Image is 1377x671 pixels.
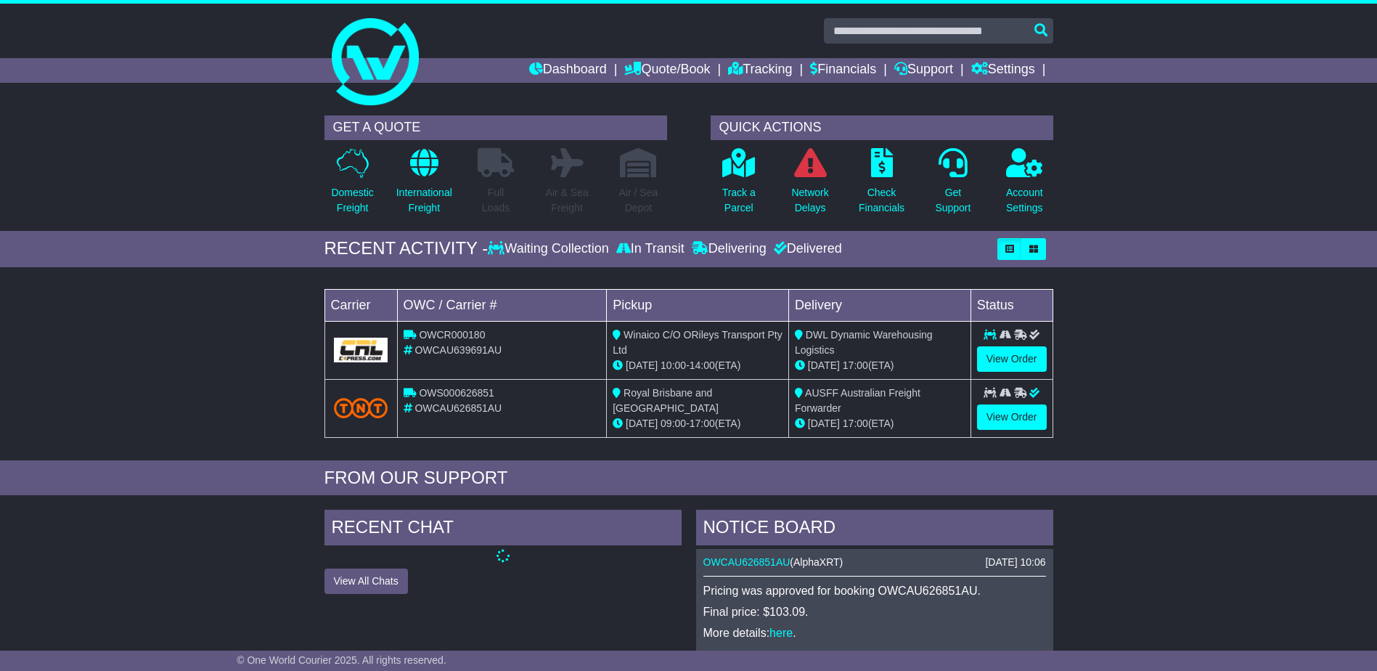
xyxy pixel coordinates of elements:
[795,387,920,414] span: AUSFF Australian Freight Forwarder
[688,241,770,257] div: Delivering
[414,344,502,356] span: OWCAU639691AU
[613,416,783,431] div: - (ETA)
[722,185,756,216] p: Track a Parcel
[795,358,965,373] div: (ETA)
[711,115,1053,140] div: QUICK ACTIONS
[894,58,953,83] a: Support
[331,185,373,216] p: Domestic Freight
[324,238,489,259] div: RECENT ACTIVITY -
[619,185,658,216] p: Air / Sea Depot
[661,359,686,371] span: 10:00
[324,289,397,321] td: Carrier
[419,387,494,399] span: OWS000626851
[334,338,388,362] img: GetCarrierServiceLogo
[971,58,1035,83] a: Settings
[858,147,905,224] a: CheckFinancials
[324,468,1053,489] div: FROM OUR SUPPORT
[703,626,1046,640] p: More details: .
[770,241,842,257] div: Delivered
[397,289,607,321] td: OWC / Carrier #
[546,185,589,216] p: Air & Sea Freight
[859,185,904,216] p: Check Financials
[529,58,607,83] a: Dashboard
[790,147,829,224] a: NetworkDelays
[414,402,502,414] span: OWCAU626851AU
[985,556,1045,569] div: [DATE] 10:06
[793,556,840,568] span: AlphaXRT
[613,358,783,373] div: - (ETA)
[237,654,446,666] span: © One World Courier 2025. All rights reserved.
[808,418,840,429] span: [DATE]
[613,387,719,414] span: Royal Brisbane and [GEOGRAPHIC_DATA]
[324,569,408,594] button: View All Chats
[728,58,792,83] a: Tracking
[791,185,828,216] p: Network Delays
[396,185,452,216] p: International Freight
[607,289,789,321] td: Pickup
[624,58,710,83] a: Quote/Book
[488,241,612,257] div: Waiting Collection
[324,510,682,549] div: RECENT CHAT
[330,147,374,224] a: DomesticFreight
[1006,185,1043,216] p: Account Settings
[808,359,840,371] span: [DATE]
[971,289,1053,321] td: Status
[703,584,1046,598] p: Pricing was approved for booking OWCAU626851AU.
[661,418,686,429] span: 09:00
[843,359,868,371] span: 17:00
[613,329,783,356] span: Winaico C/O ORileys Transport Pty Ltd
[795,329,933,356] span: DWL Dynamic Warehousing Logistics
[977,404,1047,430] a: View Order
[703,556,1046,569] div: ( )
[396,147,453,224] a: InternationalFreight
[324,115,667,140] div: GET A QUOTE
[795,416,965,431] div: (ETA)
[690,418,715,429] span: 17:00
[696,510,1053,549] div: NOTICE BOARD
[788,289,971,321] td: Delivery
[419,329,485,341] span: OWCR000180
[810,58,876,83] a: Financials
[703,605,1046,619] p: Final price: $103.09.
[934,147,971,224] a: GetSupport
[843,418,868,429] span: 17:00
[1005,147,1044,224] a: AccountSettings
[977,346,1047,372] a: View Order
[334,398,388,418] img: TNT_Domestic.png
[690,359,715,371] span: 14:00
[478,185,514,216] p: Full Loads
[703,556,790,568] a: OWCAU626851AU
[769,627,793,639] a: here
[613,241,688,257] div: In Transit
[626,418,658,429] span: [DATE]
[935,185,971,216] p: Get Support
[626,359,658,371] span: [DATE]
[722,147,756,224] a: Track aParcel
